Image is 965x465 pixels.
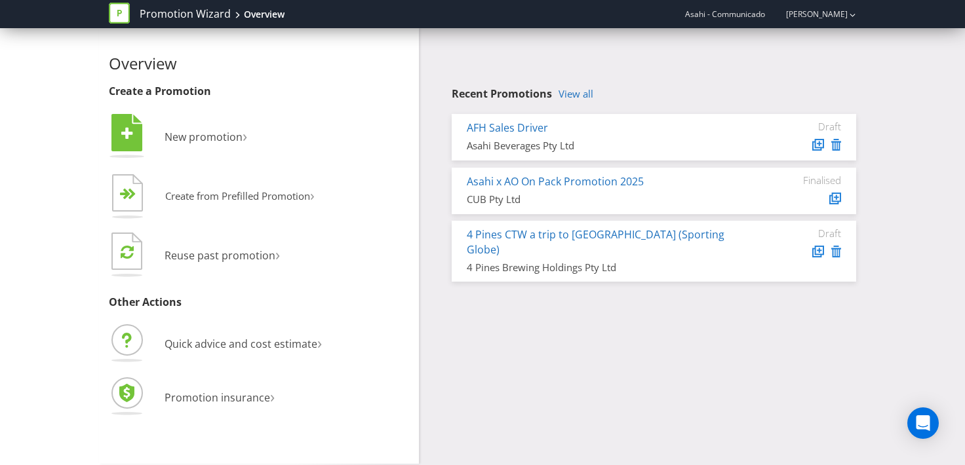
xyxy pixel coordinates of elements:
span: › [270,385,275,407]
div: CUB Pty Ltd [467,193,743,206]
tspan:  [121,244,134,259]
button: Create from Prefilled Promotion› [109,171,315,223]
span: › [310,185,315,205]
span: › [275,243,280,265]
span: › [317,331,322,353]
div: Draft [762,121,841,132]
div: Overview [244,8,285,21]
span: Recent Promotions [452,86,552,101]
tspan:  [128,188,136,200]
div: Draft [762,227,841,239]
a: View all [559,88,593,100]
a: [PERSON_NAME] [773,9,848,20]
span: Quick advice and cost estimate [165,337,317,351]
h3: Create a Promotion [109,86,409,98]
a: Promotion Wizard [140,7,231,22]
span: Create from Prefilled Promotion [165,189,310,202]
span: › [243,124,247,146]
h3: Other Actions [109,297,409,308]
span: Promotion insurance [165,390,270,405]
a: Promotion insurance› [109,390,275,405]
span: Reuse past promotion [165,248,275,263]
span: New promotion [165,130,243,144]
div: Open Intercom Messenger [907,407,939,439]
div: Finalised [762,174,841,186]
div: 4 Pines Brewing Holdings Pty Ltd [467,261,743,274]
tspan:  [121,126,133,141]
span: Asahi - Communicado [685,9,765,20]
a: 4 Pines CTW a trip to [GEOGRAPHIC_DATA] (Sporting Globe) [467,227,724,257]
a: Asahi x AO On Pack Promotion 2025 [467,174,644,189]
div: Asahi Beverages Pty Ltd [467,139,743,153]
h2: Overview [109,55,409,72]
a: AFH Sales Driver [467,121,548,135]
a: Quick advice and cost estimate› [109,337,322,351]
